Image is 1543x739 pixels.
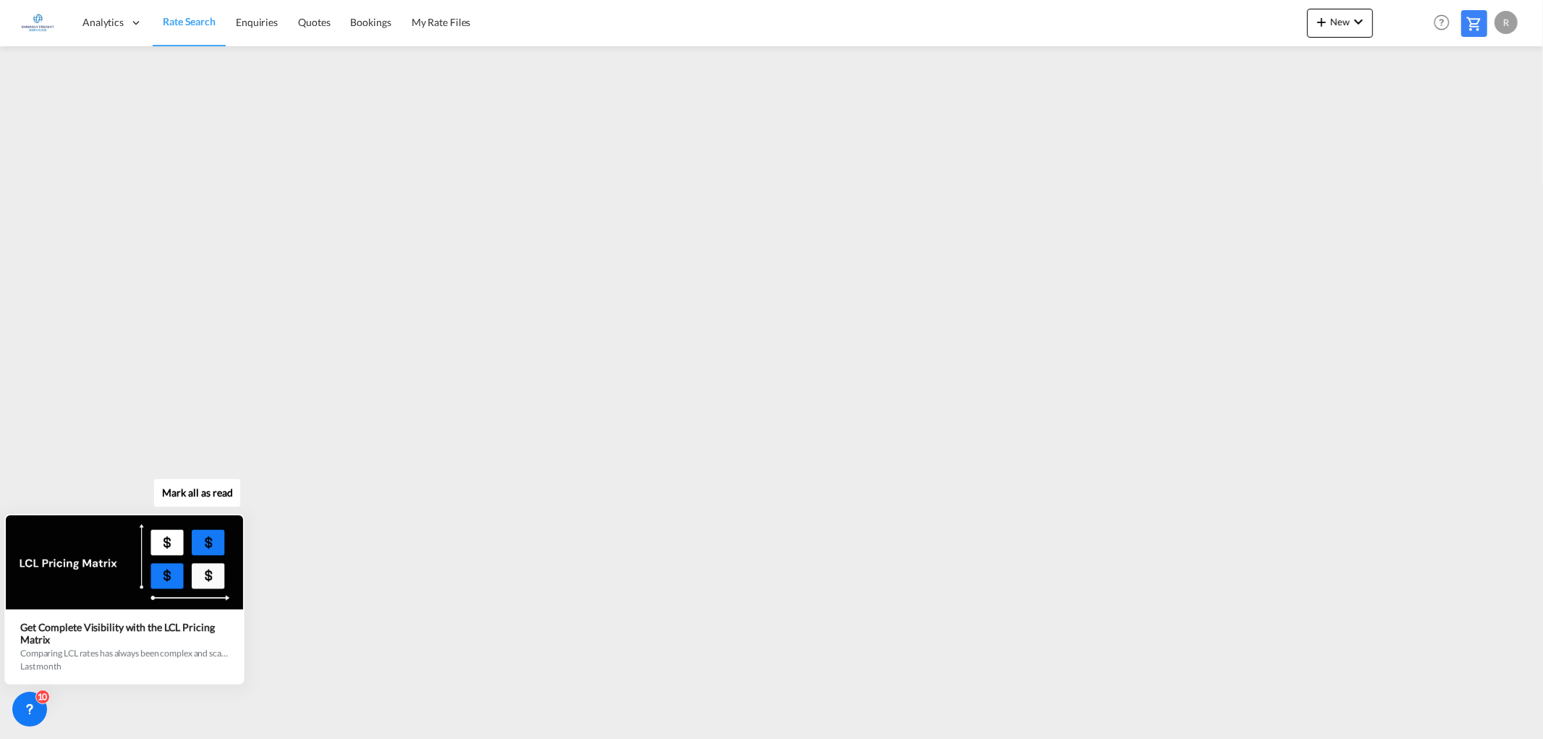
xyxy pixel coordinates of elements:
[1429,10,1454,35] span: Help
[1429,10,1461,36] div: Help
[236,16,278,28] span: Enquiries
[1313,13,1330,30] md-icon: icon-plus 400-fg
[1495,11,1518,34] div: R
[351,16,391,28] span: Bookings
[163,15,216,28] span: Rate Search
[1307,9,1373,38] button: icon-plus 400-fgNewicon-chevron-down
[1350,13,1367,30] md-icon: icon-chevron-down
[22,7,54,39] img: e1326340b7c511ef854e8d6a806141ad.jpg
[298,16,330,28] span: Quotes
[1313,16,1367,28] span: New
[82,15,124,30] span: Analytics
[412,16,471,28] span: My Rate Files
